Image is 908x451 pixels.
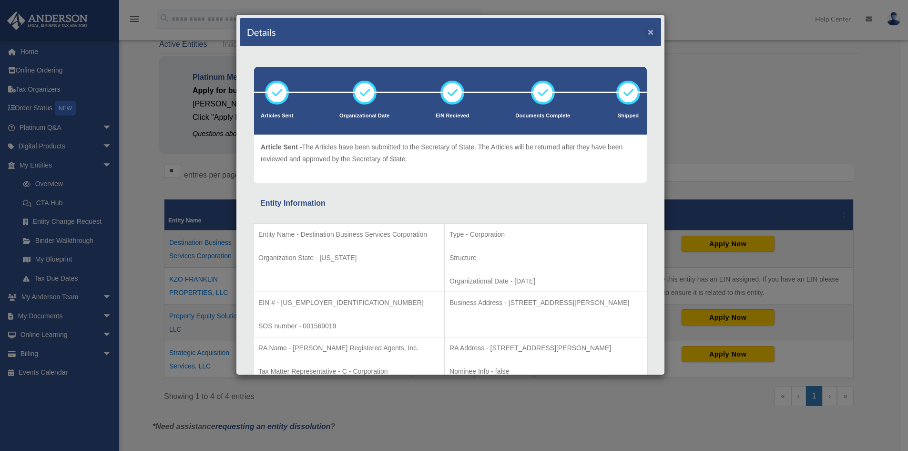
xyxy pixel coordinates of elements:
p: Documents Complete [515,111,570,121]
p: Articles Sent [261,111,293,121]
p: Structure - [449,252,643,264]
p: Organizational Date - [DATE] [449,275,643,287]
p: Nominee Info - false [449,366,643,378]
button: × [648,27,654,37]
p: Entity Name - Destination Business Services Corporation [258,229,439,241]
p: Business Address - [STREET_ADDRESS][PERSON_NAME] [449,297,643,309]
p: RA Address - [STREET_ADDRESS][PERSON_NAME] [449,342,643,354]
p: Shipped [616,111,640,121]
p: EIN Recieved [436,111,469,121]
p: Type - Corporation [449,229,643,241]
p: SOS number - 001569019 [258,320,439,332]
p: RA Name - [PERSON_NAME] Registered Agents, Inc. [258,342,439,354]
div: Entity Information [260,197,641,210]
p: Organization State - [US_STATE] [258,252,439,264]
p: The Articles have been submitted to the Secretary of State. The Articles will be returned after t... [261,141,640,165]
p: Tax Matter Representative - C - Corporation [258,366,439,378]
span: Article Sent - [261,143,302,151]
h4: Details [247,25,276,39]
p: EIN # - [US_EMPLOYER_IDENTIFICATION_NUMBER] [258,297,439,309]
p: Organizational Date [339,111,389,121]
